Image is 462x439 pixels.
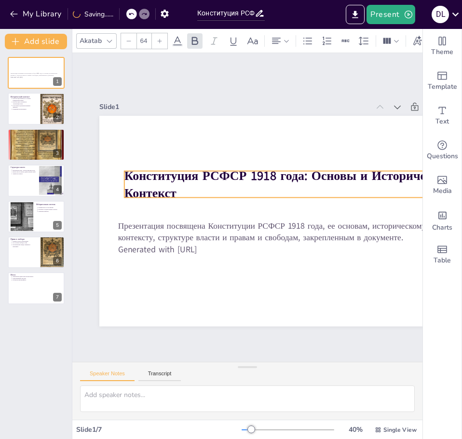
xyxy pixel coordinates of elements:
span: Charts [432,222,452,233]
p: ВЦИК как постоянно действующий орган [13,171,36,173]
strong: Конституция РСФСР 1918 года: Основы и Исторический Контекст [124,167,453,201]
p: Открытые выборы [38,210,62,212]
p: Поддержка пролетариата [13,108,33,110]
button: Present [367,5,415,24]
div: Slide 1 [99,102,369,111]
input: Insert title [197,6,255,20]
p: Противоречие между правами и практикой [13,244,33,247]
p: Закрепление диктатуры пролетариата [13,276,47,278]
button: D l [432,5,449,24]
p: Права на труд и образование [13,240,33,242]
span: Media [433,186,452,196]
p: Классовый и централизованный характер [13,105,33,108]
p: Конституция принята в условиях гражданской войны [13,97,33,101]
span: Theme [431,47,453,57]
span: Questions [427,151,458,162]
p: Избирательная система [36,203,62,206]
div: Akatab [78,34,104,47]
p: Делегаты от нижестоящих советов [38,208,62,210]
p: Структура власти [11,166,36,169]
div: Add images, graphics, shapes or video [423,168,462,203]
p: Политический манифест [13,279,47,281]
div: https://cdn.sendsteps.com/images/slides/2025_07_10_04_58-oWLHFe9Y-F8Qdqnb.jpegИсторический контек... [8,93,65,124]
p: Итоги [11,274,48,276]
div: Change the overall theme [423,29,462,64]
div: https://cdn.sendsteps.com/images/slides/2025_07_10_04_58-JPG0AENuM7FPJ__6.jpegИзбирательная систе... [8,201,65,233]
button: Speaker Notes [80,370,135,381]
div: Text effects [410,33,424,49]
div: 6 [53,257,62,265]
div: Add text boxes [423,98,462,133]
div: Get real-time input from your audience [423,133,462,168]
div: Презентация посвящена Конституции РСФСР 1918 года, ее основам, историческому контексту, структуре... [8,57,65,89]
span: Table [434,255,451,266]
div: 40 % [344,425,367,434]
p: Узкий круг власти [13,173,36,175]
button: Export to PowerPoint [346,5,365,24]
div: 1 [53,77,62,86]
p: Неравенство в голосовании [38,206,62,208]
p: Исторический контекст [11,95,33,98]
p: Презентация посвящена Конституции РСФСР 1918 года, ее основам, историческому контексту, структуре... [118,220,455,244]
div: 4 [53,185,62,194]
span: Single View [383,426,417,434]
div: Saving...... [73,10,113,19]
p: Презентация посвящена Конституции РСФСР 1918 года, ее основам, историческому контексту, структуре... [11,73,62,76]
p: Верховный орган - Всероссийский съезд [13,169,36,171]
div: https://cdn.sendsteps.com/images/logo/sendsteps_logo_white.pnghttps://cdn.sendsteps.com/images/lo... [8,165,65,196]
div: 7 [53,293,62,302]
p: Generated with [URL] [11,76,62,78]
span: Text [435,116,449,127]
div: 7 [8,272,65,304]
div: Slide 1 / 7 [76,425,242,434]
button: Transcript [138,370,181,381]
div: Add charts and graphs [423,203,462,237]
div: 2 [53,113,62,122]
div: 3 [53,149,62,158]
div: D l [432,6,449,23]
div: 5 [53,221,62,230]
button: Add slide [5,34,67,49]
div: https://cdn.sendsteps.com/images/logo/sendsteps_logo_white.pnghttps://cdn.sendsteps.com/images/lo... [8,129,65,161]
p: Generated with [URL] [118,243,455,255]
span: Template [428,82,457,92]
div: Column Count [380,33,402,49]
p: Однопартийная система [13,277,47,279]
p: Права и свободы [11,238,33,241]
button: My Library [7,6,66,22]
div: Add ready made slides [423,64,462,98]
p: Отсутствие свободы слова [13,242,33,244]
div: https://cdn.sendsteps.com/images/slides/2025_07_10_04_58-hQEOnjYOTS4LrQFh.jpegПрава и свободыПрав... [8,236,65,268]
p: Конституция основана на "Декларации прав" [13,101,33,104]
div: Add a table [423,237,462,272]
